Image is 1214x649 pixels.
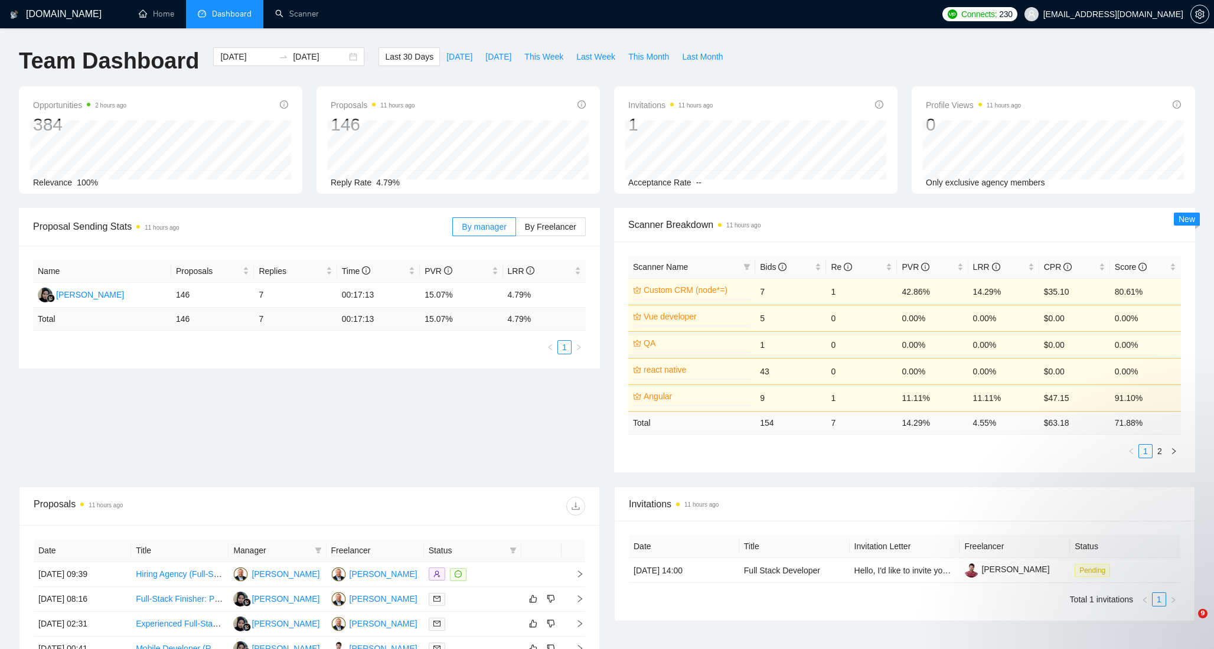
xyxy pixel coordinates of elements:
[1174,609,1202,637] iframe: Intercom live chat
[543,340,557,354] li: Previous Page
[526,266,534,275] span: info-circle
[633,339,641,347] span: crown
[778,263,787,271] span: info-circle
[331,617,346,631] img: VL
[212,9,252,19] span: Dashboard
[350,592,417,605] div: [PERSON_NAME]
[968,305,1039,331] td: 0.00%
[566,497,585,516] button: download
[1153,445,1166,458] a: 2
[136,569,311,579] a: Hiring Agency (Full-Stack Developers + Testers)
[628,411,755,434] td: Total
[644,363,748,376] a: react native
[38,288,53,302] img: SM
[875,100,883,109] span: info-circle
[136,619,422,628] a: Experienced Full-Stack Node & React Developer for Flexible, Diverse Projects
[198,9,206,18] span: dashboard
[33,98,126,112] span: Opportunities
[960,535,1070,558] th: Freelancer
[376,178,400,187] span: 4.79%
[570,47,622,66] button: Last Week
[510,547,517,554] span: filter
[1167,444,1181,458] button: right
[1124,444,1138,458] li: Previous Page
[1039,305,1110,331] td: $0.00
[350,568,417,580] div: [PERSON_NAME]
[331,592,346,606] img: VL
[992,263,1000,271] span: info-circle
[629,558,739,583] td: [DATE] 14:00
[755,384,826,411] td: 9
[327,539,424,562] th: Freelancer
[136,594,415,604] a: Full-Stack Finisher: Polish & Ship 5 (80% Complete) MVPs in a 5-Day Sprint
[897,384,968,411] td: 11.11%
[312,542,324,559] span: filter
[378,47,440,66] button: Last 30 Days
[420,308,502,331] td: 15.07 %
[524,50,563,63] span: This Week
[485,50,511,63] span: [DATE]
[826,331,897,358] td: 0
[628,98,713,112] span: Invitations
[254,260,337,283] th: Replies
[34,587,131,612] td: [DATE] 08:16
[633,312,641,321] span: crown
[34,497,309,516] div: Proposals
[684,501,719,508] time: 11 hours ago
[902,262,929,272] span: PVR
[33,308,171,331] td: Total
[644,283,748,296] a: Custom CRM (node*=)
[1027,10,1036,18] span: user
[826,411,897,434] td: 7
[479,47,518,66] button: [DATE]
[444,266,452,275] span: info-circle
[1138,263,1147,271] span: info-circle
[38,289,124,299] a: SM[PERSON_NAME]
[1190,5,1209,24] button: setting
[696,178,701,187] span: --
[964,565,1049,574] a: [PERSON_NAME]
[1110,278,1181,305] td: 80.61%
[525,222,576,231] span: By Freelancer
[331,593,417,603] a: VL[PERSON_NAME]
[999,8,1012,21] span: 230
[233,617,248,631] img: SM
[1191,9,1209,19] span: setting
[743,263,750,270] span: filter
[503,308,586,331] td: 4.79 %
[337,308,420,331] td: 00:17:13
[572,340,586,354] li: Next Page
[622,47,675,66] button: This Month
[1167,444,1181,458] li: Next Page
[577,100,586,109] span: info-circle
[644,390,748,403] a: Angular
[139,9,174,19] a: homeHome
[678,102,713,109] time: 11 hours ago
[243,598,251,606] img: gigradar-bm.png
[1044,262,1072,272] span: CPR
[342,266,370,276] span: Time
[131,612,229,637] td: Experienced Full-Stack Node & React Developer for Flexible, Diverse Projects
[279,52,288,61] span: to
[1039,411,1110,434] td: $ 63.18
[233,592,248,606] img: SM
[1110,384,1181,411] td: 91.10%
[675,47,729,66] button: Last Month
[961,8,997,21] span: Connects:
[233,567,248,582] img: VL
[95,102,126,109] time: 2 hours ago
[897,411,968,434] td: 14.29 %
[10,5,18,24] img: logo
[385,50,433,63] span: Last 30 Days
[1190,9,1209,19] a: setting
[566,595,584,603] span: right
[233,593,319,603] a: SM[PERSON_NAME]
[741,258,753,276] span: filter
[503,283,586,308] td: 4.79%
[633,262,688,272] span: Scanner Name
[926,98,1021,112] span: Profile Views
[572,340,586,354] button: right
[77,178,98,187] span: 100%
[275,9,319,19] a: searchScanner
[897,278,968,305] td: 42.86%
